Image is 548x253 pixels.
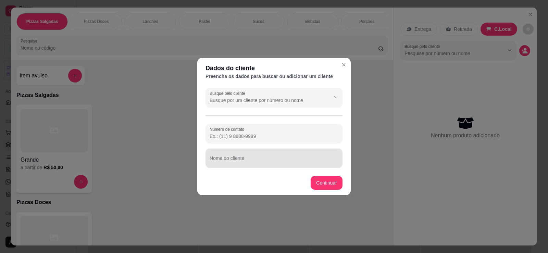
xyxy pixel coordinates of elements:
label: Número de contato [210,126,247,132]
button: Continuar [311,176,342,190]
input: Nome do cliente [210,157,338,164]
button: Show suggestions [330,92,341,103]
label: Busque pelo cliente [210,90,248,96]
div: Preencha os dados para buscar ou adicionar um cliente [206,73,342,80]
input: Número de contato [210,133,338,140]
div: Dados do cliente [206,63,342,73]
button: Close [338,59,349,70]
input: Busque pelo cliente [210,97,319,104]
